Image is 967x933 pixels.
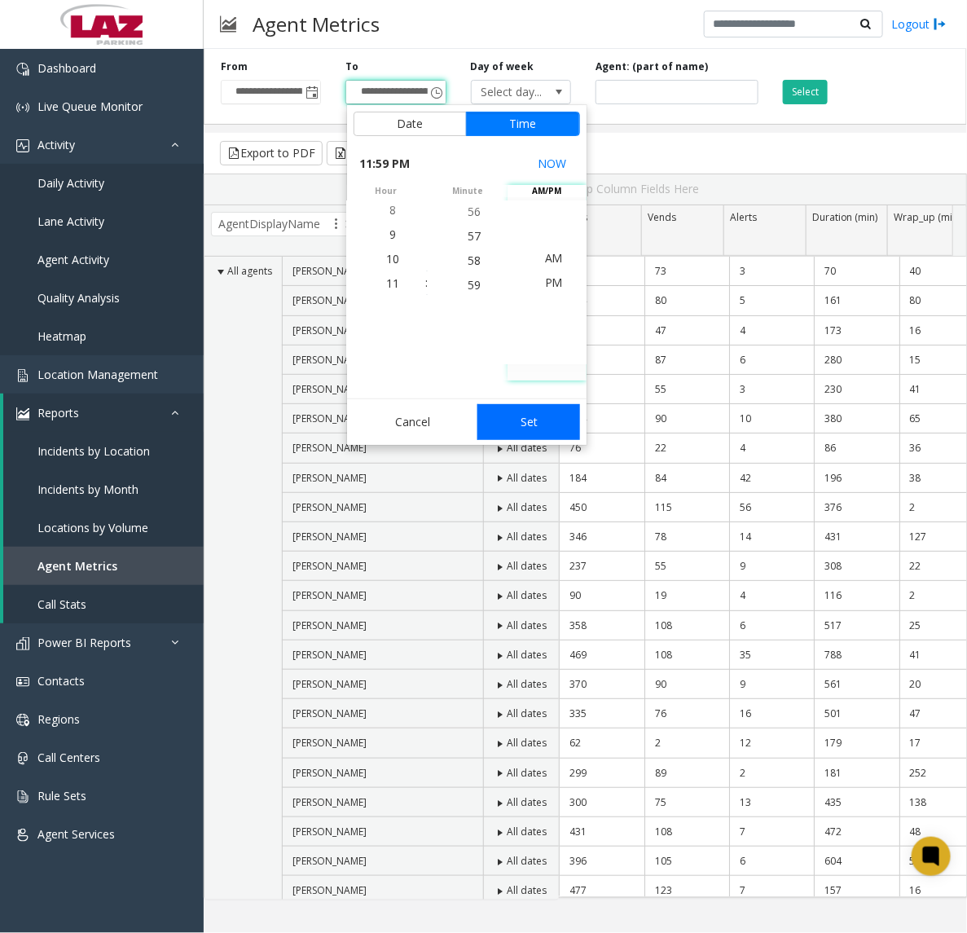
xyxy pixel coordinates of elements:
td: 300 [560,788,644,817]
span: Location Management [37,367,158,382]
td: 237 [560,552,644,581]
span: Lane Activity [37,213,104,229]
td: 35 [729,640,814,670]
td: 5 [729,286,814,315]
img: 'icon' [16,829,29,842]
span: Agent Services [37,826,115,842]
span: Contacts [37,673,85,689]
span: [PERSON_NAME] [292,353,367,367]
span: Activity [37,137,75,152]
button: Date tab [354,112,467,136]
span: 58 [468,253,481,268]
td: 90 [560,581,644,610]
span: 9 [390,227,397,242]
td: 75 [644,788,729,817]
td: 19 [644,581,729,610]
span: All dates [507,471,547,485]
span: 11 [387,275,400,291]
td: 435 [814,788,899,817]
td: 335 [560,699,644,728]
label: From [221,59,248,74]
span: Quality Analysis [37,290,120,306]
td: 196 [814,464,899,493]
span: 8 [390,202,397,218]
span: Live Queue Monitor [37,99,143,114]
span: [PERSON_NAME] [292,559,367,573]
td: 6 [729,345,814,375]
td: 108 [644,640,729,670]
span: All dates [507,825,547,838]
span: AgentDisplayName [211,212,360,236]
td: 47 [644,316,729,345]
td: 12 [729,728,814,758]
span: minute [429,185,508,197]
span: 57 [468,228,481,244]
td: 431 [814,522,899,552]
span: Duration (min) [812,210,878,224]
span: Dashboard [37,60,96,76]
button: Select [783,80,828,104]
span: AM/PM [508,185,587,197]
span: [PERSON_NAME] [292,441,367,455]
td: 299 [560,759,644,788]
td: 148 [560,316,644,345]
span: Power BI Reports [37,635,131,650]
td: 62 [560,728,644,758]
span: All dates [507,618,547,632]
span: All dates [507,677,547,691]
span: Call Stats [37,596,86,612]
td: 173 [814,316,899,345]
span: All dates [507,706,547,720]
span: AM [545,250,563,266]
td: 472 [814,817,899,847]
span: Reports [37,405,79,420]
td: 396 [560,847,644,876]
td: 7 [729,817,814,847]
span: All dates [507,766,547,780]
td: 450 [560,493,644,522]
td: 78 [644,522,729,552]
a: Incidents by Month [3,470,204,508]
td: 7 [729,876,814,905]
button: Export to PDF [220,141,323,165]
span: 59 [468,277,481,293]
td: 230 [814,375,899,404]
td: 181 [814,759,899,788]
td: 116 [814,581,899,610]
span: [PERSON_NAME] [292,825,367,838]
span: [PERSON_NAME] [292,382,367,396]
span: Locations by Volume [37,520,148,535]
td: 304 [560,286,644,315]
td: 3 [729,257,814,286]
td: 105 [644,847,729,876]
span: Incidents by Month [37,482,138,497]
td: 4 [729,433,814,463]
span: Toggle popup [428,81,446,103]
span: All dates [507,795,547,809]
span: [PERSON_NAME] [292,736,367,750]
td: 184 [560,464,644,493]
td: 2 [729,759,814,788]
img: 'icon' [16,63,29,76]
label: To [345,59,358,74]
td: 22 [644,433,729,463]
td: 90 [644,404,729,433]
span: [PERSON_NAME] [292,706,367,720]
td: 517 [814,611,899,640]
td: 14 [729,522,814,552]
span: [PERSON_NAME] [292,264,367,278]
span: [PERSON_NAME] [292,854,367,868]
a: Reports [3,394,204,432]
td: 358 [560,611,644,640]
td: 56 [729,493,814,522]
span: [PERSON_NAME] [292,293,367,307]
span: All dates [507,854,547,868]
span: Regions [37,711,80,727]
span: [PERSON_NAME] [292,500,367,514]
td: 3 [729,375,814,404]
td: 4 [729,316,814,345]
span: All agents [227,264,272,278]
td: 370 [560,670,644,699]
td: 55 [644,552,729,581]
td: 561 [814,670,899,699]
